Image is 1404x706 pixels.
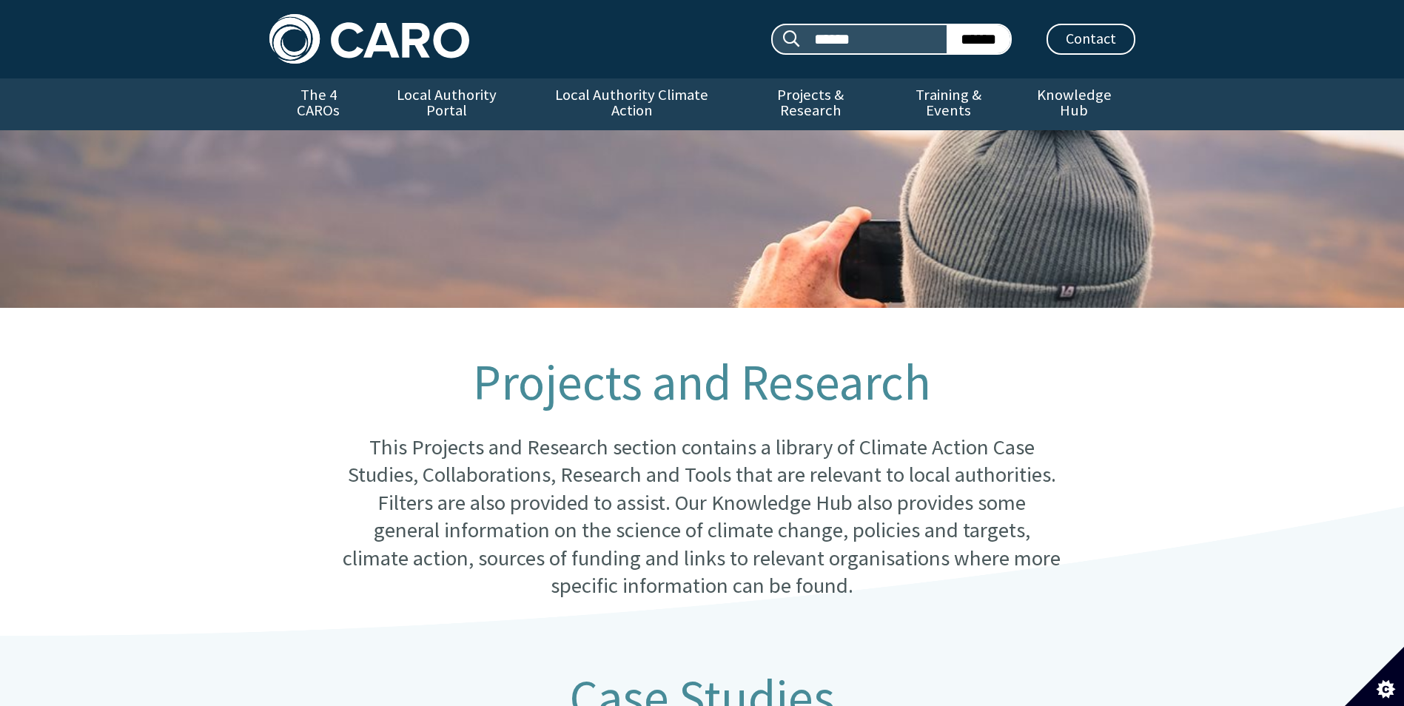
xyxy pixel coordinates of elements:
[884,78,1013,130] a: Training & Events
[737,78,884,130] a: Projects & Research
[269,14,469,64] img: Caro logo
[343,434,1061,600] p: This Projects and Research section contains a library of Climate Action Case Studies, Collaborati...
[526,78,737,130] a: Local Authority Climate Action
[269,78,368,130] a: The 4 CAROs
[1013,78,1135,130] a: Knowledge Hub
[343,355,1061,410] h1: Projects and Research
[1345,647,1404,706] button: Set cookie preferences
[368,78,526,130] a: Local Authority Portal
[1047,24,1135,55] a: Contact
